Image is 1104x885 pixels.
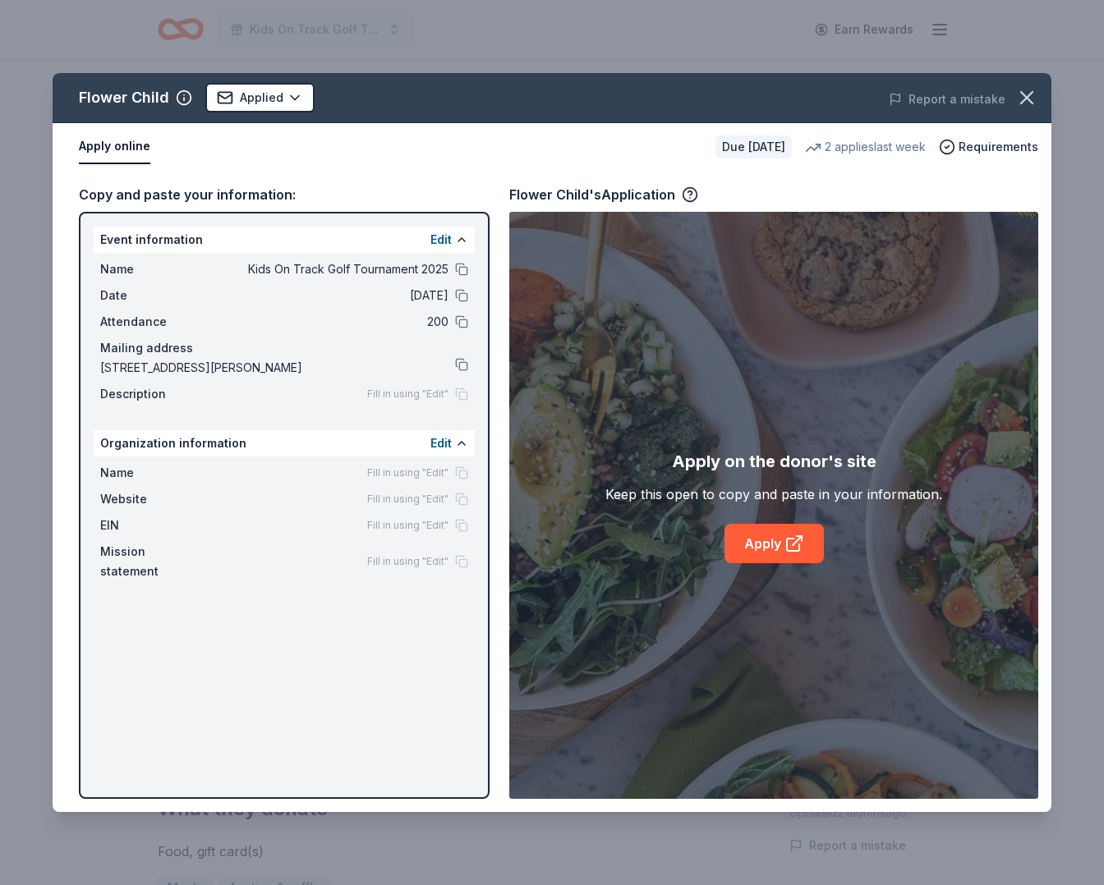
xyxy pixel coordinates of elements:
span: Requirements [959,137,1038,157]
div: Flower Child [79,85,169,111]
span: Description [100,384,210,404]
span: Fill in using "Edit" [367,519,448,532]
div: Organization information [94,430,475,456]
button: Report a mistake [889,89,1005,109]
div: Event information [94,227,475,253]
button: Requirements [939,137,1038,157]
span: Date [100,286,210,305]
span: Website [100,489,210,509]
span: Fill in using "Edit" [367,493,448,506]
span: Name [100,259,210,279]
div: Due [DATE] [715,135,792,158]
button: Edit [430,230,452,250]
span: Fill in using "Edit" [367,466,448,479]
div: Mailing address [100,338,468,358]
div: Flower Child's Application [509,184,698,205]
div: 2 applies last week [805,137,926,157]
span: [STREET_ADDRESS][PERSON_NAME] [100,358,455,378]
span: [DATE] [210,286,448,305]
div: Copy and paste your information: [79,184,490,205]
button: Apply online [79,130,150,164]
button: Applied [205,83,315,112]
div: Apply on the donor's site [672,448,876,475]
span: Applied [240,88,283,108]
span: 200 [210,312,448,332]
a: Apply [724,524,824,563]
button: Edit [430,433,452,453]
span: Fill in using "Edit" [367,555,448,568]
span: EIN [100,516,210,535]
div: Keep this open to copy and paste in your information. [605,484,942,504]
span: Attendance [100,312,210,332]
span: Fill in using "Edit" [367,387,448,401]
span: Name [100,463,210,483]
span: Mission statement [100,542,210,581]
span: Kids On Track Golf Tournament 2025 [210,259,448,279]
